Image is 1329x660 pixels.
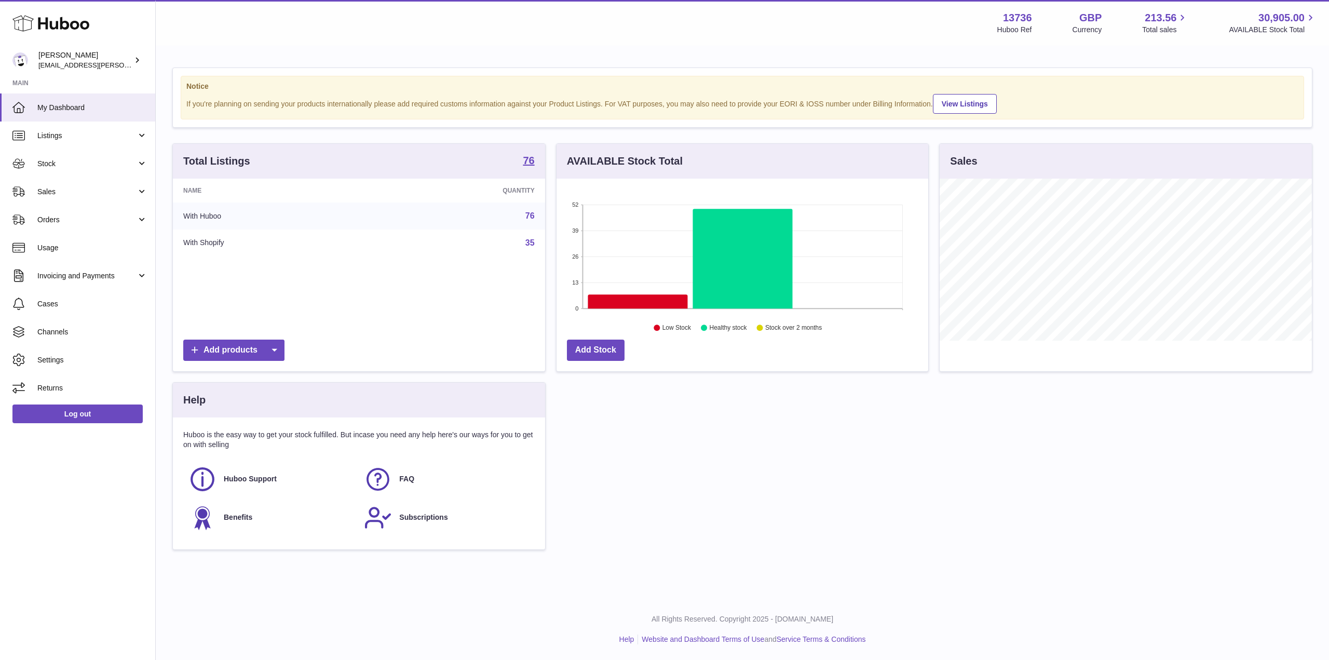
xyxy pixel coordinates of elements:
span: Sales [37,187,137,197]
p: All Rights Reserved. Copyright 2025 - [DOMAIN_NAME] [164,614,1321,624]
h3: Total Listings [183,154,250,168]
a: Huboo Support [188,465,354,493]
text: 0 [575,305,578,312]
span: Cases [37,299,147,309]
a: Help [619,635,634,643]
text: 13 [572,279,578,286]
span: Channels [37,327,147,337]
span: 30,905.00 [1258,11,1305,25]
strong: GBP [1079,11,1102,25]
text: 26 [572,253,578,260]
td: With Huboo [173,203,373,230]
span: Benefits [224,513,252,522]
h3: AVAILABLE Stock Total [567,154,683,168]
a: 30,905.00 AVAILABLE Stock Total [1229,11,1317,35]
a: 35 [525,238,535,247]
span: Orders [37,215,137,225]
strong: 13736 [1003,11,1032,25]
a: 213.56 Total sales [1142,11,1188,35]
span: My Dashboard [37,103,147,113]
div: [PERSON_NAME] [38,50,132,70]
a: Log out [12,405,143,423]
a: FAQ [364,465,529,493]
div: Currency [1073,25,1102,35]
td: With Shopify [173,230,373,257]
span: Usage [37,243,147,253]
div: Huboo Ref [997,25,1032,35]
span: Returns [37,383,147,393]
h3: Sales [950,154,977,168]
span: Huboo Support [224,474,277,484]
a: Benefits [188,504,354,532]
strong: Notice [186,82,1298,91]
text: Healthy stock [709,325,747,332]
li: and [638,635,865,644]
h3: Help [183,393,206,407]
a: Add Stock [567,340,625,361]
text: Stock over 2 months [765,325,822,332]
span: Invoicing and Payments [37,271,137,281]
a: 76 [525,211,535,220]
span: Total sales [1142,25,1188,35]
text: Low Stock [662,325,691,332]
img: horia@orea.uk [12,52,28,68]
a: Website and Dashboard Terms of Use [642,635,764,643]
span: Listings [37,131,137,141]
div: If you're planning on sending your products internationally please add required customs informati... [186,92,1298,114]
th: Quantity [373,179,545,203]
text: 52 [572,201,578,208]
span: [EMAIL_ADDRESS][PERSON_NAME][DOMAIN_NAME] [38,61,208,69]
span: AVAILABLE Stock Total [1229,25,1317,35]
th: Name [173,179,373,203]
span: FAQ [399,474,414,484]
span: 213.56 [1145,11,1176,25]
a: 76 [523,155,534,168]
span: Subscriptions [399,513,447,522]
span: Stock [37,159,137,169]
a: Service Terms & Conditions [777,635,866,643]
strong: 76 [523,155,534,166]
p: Huboo is the easy way to get your stock fulfilled. But incase you need any help here's our ways f... [183,430,535,450]
a: Subscriptions [364,504,529,532]
a: Add products [183,340,284,361]
text: 39 [572,227,578,234]
span: Settings [37,355,147,365]
a: View Listings [933,94,997,114]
